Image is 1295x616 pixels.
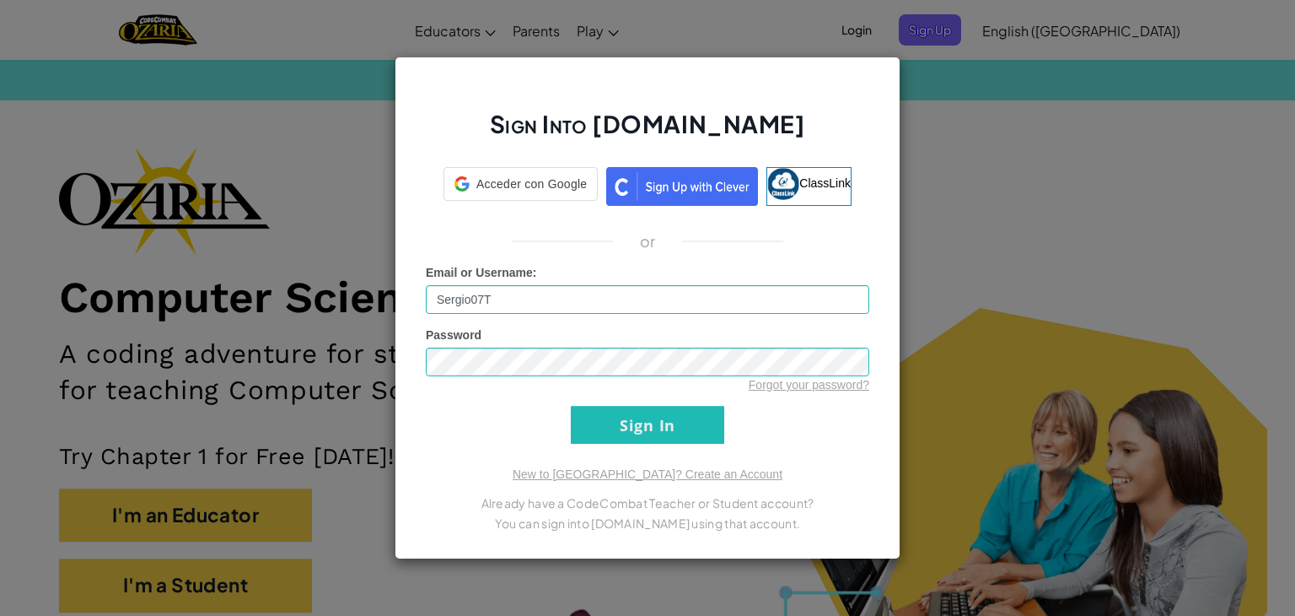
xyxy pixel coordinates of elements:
[426,493,869,513] p: Already have a CodeCombat Teacher or Student account?
[799,176,851,190] span: ClassLink
[640,231,656,251] p: or
[476,176,587,192] span: Acceder con Google
[426,264,537,281] label: :
[606,167,758,206] img: clever_sso_button@2x.png
[571,406,724,444] input: Sign In
[426,266,533,279] span: Email or Username
[443,167,598,201] div: Acceder con Google
[426,328,481,342] span: Password
[749,378,869,392] a: Forgot your password?
[426,108,869,157] h2: Sign Into [DOMAIN_NAME]
[426,513,869,533] p: You can sign into [DOMAIN_NAME] using that account.
[513,467,782,481] a: New to [GEOGRAPHIC_DATA]? Create an Account
[767,168,799,200] img: classlink-logo-small.png
[443,167,598,206] a: Acceder con Google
